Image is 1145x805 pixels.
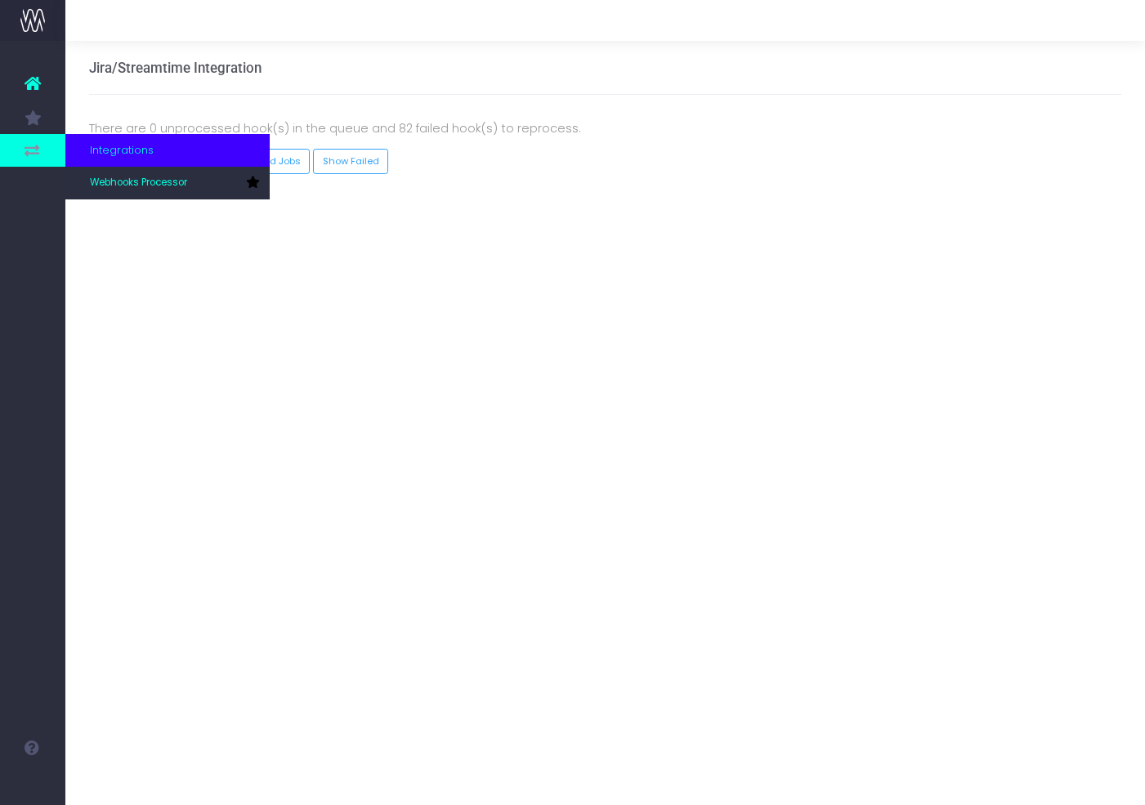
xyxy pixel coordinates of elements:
[89,119,1122,138] p: There are 0 unprocessed hook(s) in the queue and 82 failed hook(s) to reprocess.
[90,176,187,190] span: Webhooks Processor
[90,142,154,159] span: Integrations
[77,174,1134,190] div: No issues to process
[20,772,45,797] img: images/default_profile_image.png
[89,60,262,76] h3: Jira/Streamtime Integration
[65,167,270,199] a: Webhooks Processor
[313,149,388,174] a: Show Failed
